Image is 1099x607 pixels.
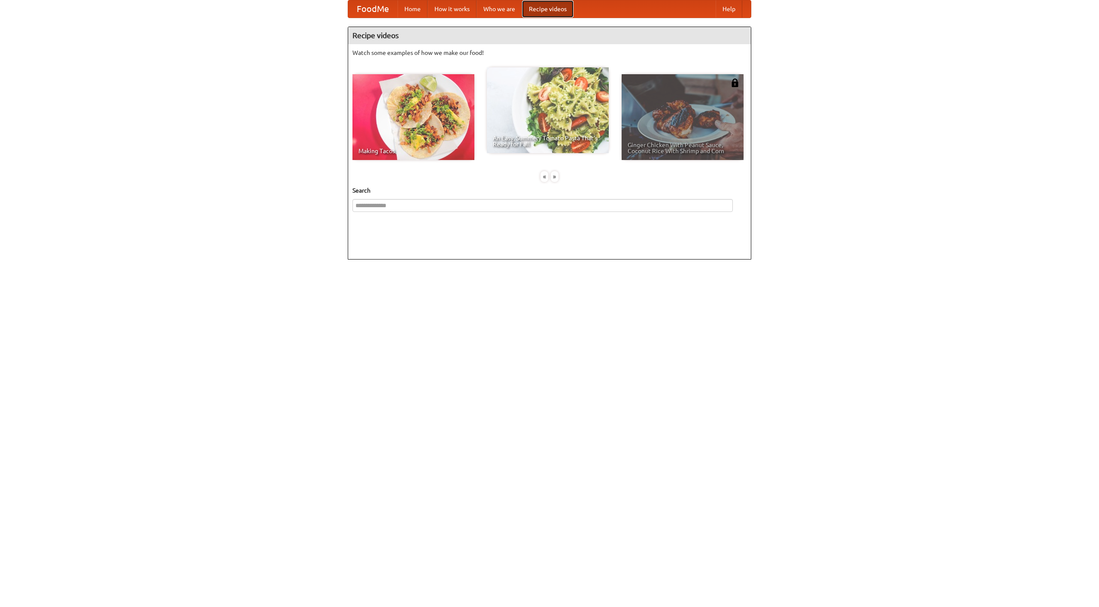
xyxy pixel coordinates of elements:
div: » [551,171,559,182]
span: Making Tacos [358,148,468,154]
a: Help [716,0,742,18]
p: Watch some examples of how we make our food! [352,48,747,57]
a: Home [398,0,428,18]
div: « [540,171,548,182]
a: An Easy, Summery Tomato Pasta That's Ready for Fall [487,67,609,153]
a: How it works [428,0,477,18]
span: An Easy, Summery Tomato Pasta That's Ready for Fall [493,135,603,147]
a: Who we are [477,0,522,18]
img: 483408.png [731,79,739,87]
a: FoodMe [348,0,398,18]
a: Making Tacos [352,74,474,160]
a: Recipe videos [522,0,574,18]
h4: Recipe videos [348,27,751,44]
h5: Search [352,186,747,195]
